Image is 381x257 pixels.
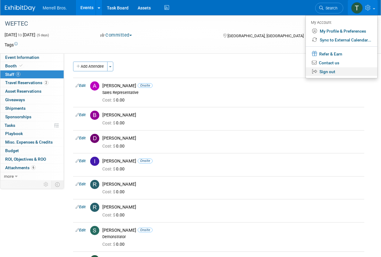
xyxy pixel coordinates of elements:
span: 2 [44,80,48,85]
a: Giveaways [0,96,64,104]
span: 0.00 [102,166,127,171]
span: [GEOGRAPHIC_DATA], [GEOGRAPHIC_DATA] [228,34,304,38]
img: ExhibitDay [5,5,35,11]
img: S.jpg [90,226,99,235]
div: [PERSON_NAME] [102,83,362,89]
div: [PERSON_NAME] [102,158,362,164]
td: Tags [5,42,18,48]
a: Misc. Expenses & Credits [0,138,64,146]
a: Contact us [306,59,377,67]
div: [PERSON_NAME] [102,135,362,141]
span: Event Information [5,55,39,60]
a: Edit [76,182,86,186]
a: Attachments6 [0,164,64,172]
div: [PERSON_NAME] [102,227,362,233]
span: 0.00 [102,242,127,247]
a: Tasks [0,121,64,130]
span: Onsite [138,228,153,232]
span: Search [323,6,337,10]
span: to [17,32,23,37]
span: 0.00 [102,189,127,194]
span: Cost: $ [102,98,116,102]
span: 8 [16,72,20,77]
span: 0.00 [102,98,127,102]
a: Edit [76,228,86,232]
td: Personalize Event Tab Strip [41,180,51,188]
a: Sponsorships [0,113,64,121]
span: Onsite [138,83,153,88]
span: 6 [31,165,36,170]
img: R.jpg [90,203,99,212]
div: [PERSON_NAME] [102,112,362,118]
span: Shipments [5,106,26,111]
a: Budget [0,147,64,155]
div: My Account [311,19,371,26]
span: [DATE] [DATE] [5,32,35,37]
td: Toggle Event Tabs [51,180,64,188]
span: 0.00 [102,120,127,125]
span: (5 days) [36,33,49,37]
span: Tasks [5,123,15,128]
img: B.jpg [90,111,99,120]
span: Onsite [138,159,153,163]
span: Travel Reservations [5,80,48,85]
span: Attachments [5,165,36,170]
a: ROI, Objectives & ROO [0,155,64,163]
span: Budget [5,148,19,153]
span: Booth [5,63,24,68]
span: Staff [5,72,20,77]
span: Playbook [5,131,23,136]
span: Giveaways [5,97,25,102]
a: Edit [76,205,86,209]
img: Theresa Lucas [351,2,363,14]
img: I.jpg [90,157,99,166]
a: Search [315,3,343,13]
a: Edit [76,113,86,117]
a: Playbook [0,130,64,138]
button: Add Attendee [73,62,108,71]
a: Shipments [0,104,64,112]
span: Sponsorships [5,114,31,119]
a: Edit [76,136,86,140]
span: Cost: $ [102,144,116,148]
div: [PERSON_NAME] [102,204,362,210]
span: Cost: $ [102,212,116,217]
a: Asset Reservations [0,87,64,95]
span: 0.00 [102,212,127,217]
span: 0.00 [102,144,127,148]
span: Cost: $ [102,189,116,194]
img: R.jpg [90,180,99,189]
span: Merrell Bros. [43,5,67,10]
span: Cost: $ [102,242,116,247]
span: ROI, Objectives & ROO [5,157,46,162]
button: Committed [98,32,134,38]
a: My Profile & Preferences [306,27,377,36]
a: Travel Reservations2 [0,79,64,87]
a: Sign out [306,67,377,76]
span: Misc. Expenses & Credits [5,140,53,145]
div: WEFTEC [3,18,338,29]
span: Cost: $ [102,166,116,171]
img: A.jpg [90,81,99,91]
div: Demonstrator [102,234,362,239]
span: Asset Reservations [5,89,41,94]
a: Refer & Earn [306,49,377,59]
div: Sales Representative [102,90,362,95]
i: Booth reservation complete [19,64,23,67]
a: Sync to External Calendar... [306,36,377,45]
a: Event Information [0,53,64,62]
img: D.jpg [90,134,99,143]
a: Staff8 [0,70,64,79]
div: [PERSON_NAME] [102,181,362,187]
span: more [4,174,14,179]
a: Edit [76,159,86,163]
a: Booth [0,62,64,70]
a: Edit [76,84,86,88]
span: Cost: $ [102,120,116,125]
a: more [0,172,64,180]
